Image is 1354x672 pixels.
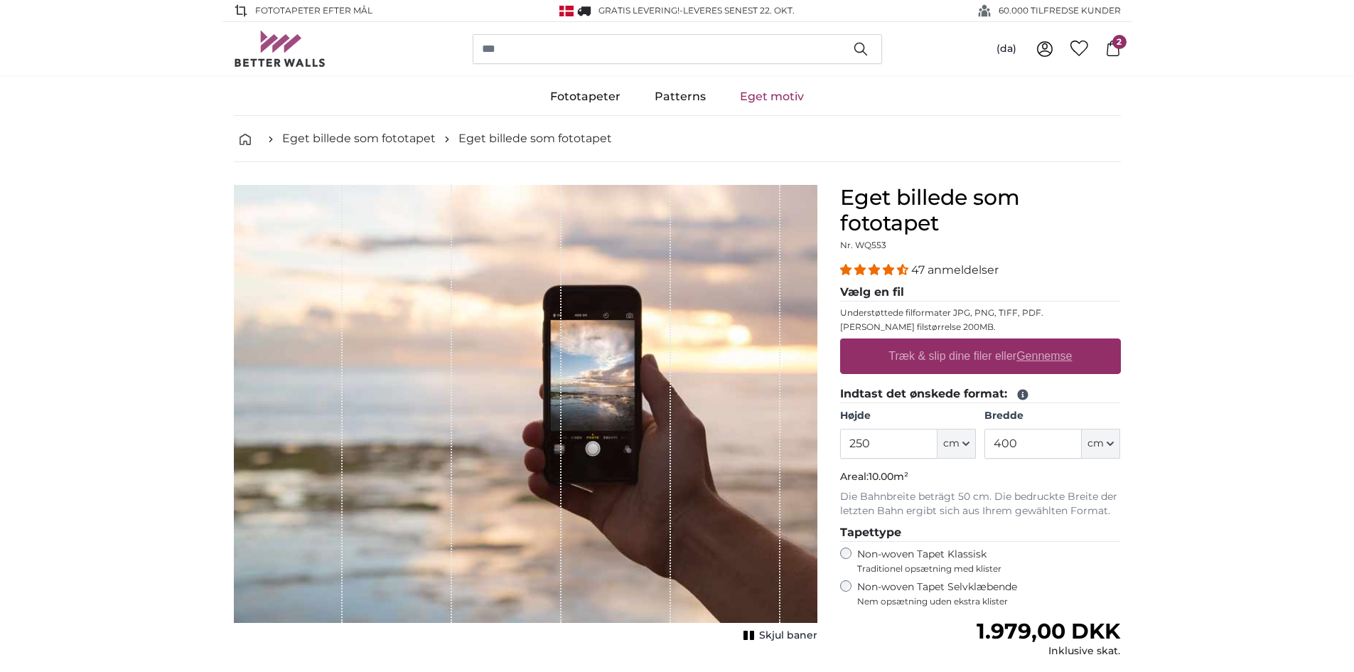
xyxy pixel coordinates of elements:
button: cm [1082,429,1120,459]
span: Traditionel opsætning med klister [857,563,1121,575]
legend: Tapettype [840,524,1121,542]
span: 1.979,00 DKK [977,618,1120,644]
a: Eget billede som fototapet [282,130,436,147]
nav: breadcrumbs [234,116,1121,162]
label: Bredde [984,409,1120,423]
span: Nr. WQ553 [840,240,886,250]
span: - [679,5,795,16]
span: 2 [1112,35,1127,49]
div: Inklusive skat. [977,644,1120,658]
span: Skjul baner [759,629,817,643]
span: 60.000 TILFREDSE KUNDER [999,4,1121,17]
img: Betterwalls [234,31,326,67]
p: [PERSON_NAME] filstørrelse 200MB. [840,321,1121,333]
p: Die Bahnbreite beträgt 50 cm. Die bedruckte Breite der letzten Bahn ergibt sich aus Ihrem gewählt... [840,490,1121,518]
span: 4.38 stars [840,263,911,277]
legend: Indtast det ønskede format: [840,385,1121,403]
a: Eget motiv [723,78,821,115]
button: Skjul baner [739,626,817,646]
p: Understøttede filformater JPG, PNG, TIFF, PDF. [840,307,1121,319]
img: Danmark [559,6,574,16]
div: 1 of 1 [234,185,817,646]
span: 10.00m² [869,470,908,483]
a: Patterns [638,78,723,115]
h1: Eget billede som fototapet [840,185,1121,236]
p: Areal: [840,470,1121,484]
a: Eget billede som fototapet [458,130,612,147]
span: GRATIS Levering! [598,5,679,16]
span: Nem opsætning uden ekstra klister [857,596,1121,607]
label: Højde [840,409,976,423]
span: cm [1087,437,1104,451]
legend: Vælg en fil [840,284,1121,302]
button: (da) [985,36,1028,62]
a: Fototapeter [533,78,638,115]
span: cm [943,437,960,451]
span: Leveres senest 22. okt. [683,5,795,16]
button: cm [937,429,976,459]
span: FOTOTAPETER EFTER MÅL [255,4,372,17]
label: Non-woven Tapet Klassisk [857,548,1121,575]
label: Non-woven Tapet Selvklæbende [857,580,1121,607]
span: 47 anmeldelser [911,263,999,277]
